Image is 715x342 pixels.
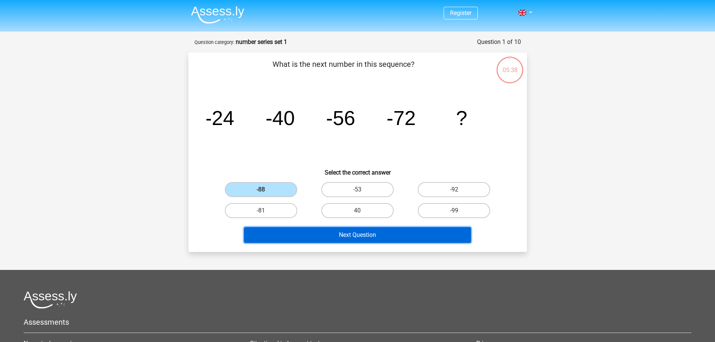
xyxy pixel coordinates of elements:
[24,318,691,327] h5: Assessments
[236,38,287,45] strong: number series set 1
[191,6,244,24] img: Assessly
[326,107,355,129] tspan: -56
[387,107,416,129] tspan: -72
[321,203,394,218] label: 40
[24,291,77,309] img: Assessly logo
[477,38,521,47] div: Question 1 of 10
[450,9,471,17] a: Register
[496,56,524,75] div: 05:38
[225,203,297,218] label: -81
[200,59,487,81] p: What is the next number in this sequence?
[194,39,234,45] small: Question category:
[265,107,295,129] tspan: -40
[321,182,394,197] label: -53
[205,107,234,129] tspan: -24
[200,163,515,176] h6: Select the correct answer
[418,182,490,197] label: -92
[456,107,467,129] tspan: ?
[418,203,490,218] label: -99
[244,227,471,243] button: Next Question
[225,182,297,197] label: -88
